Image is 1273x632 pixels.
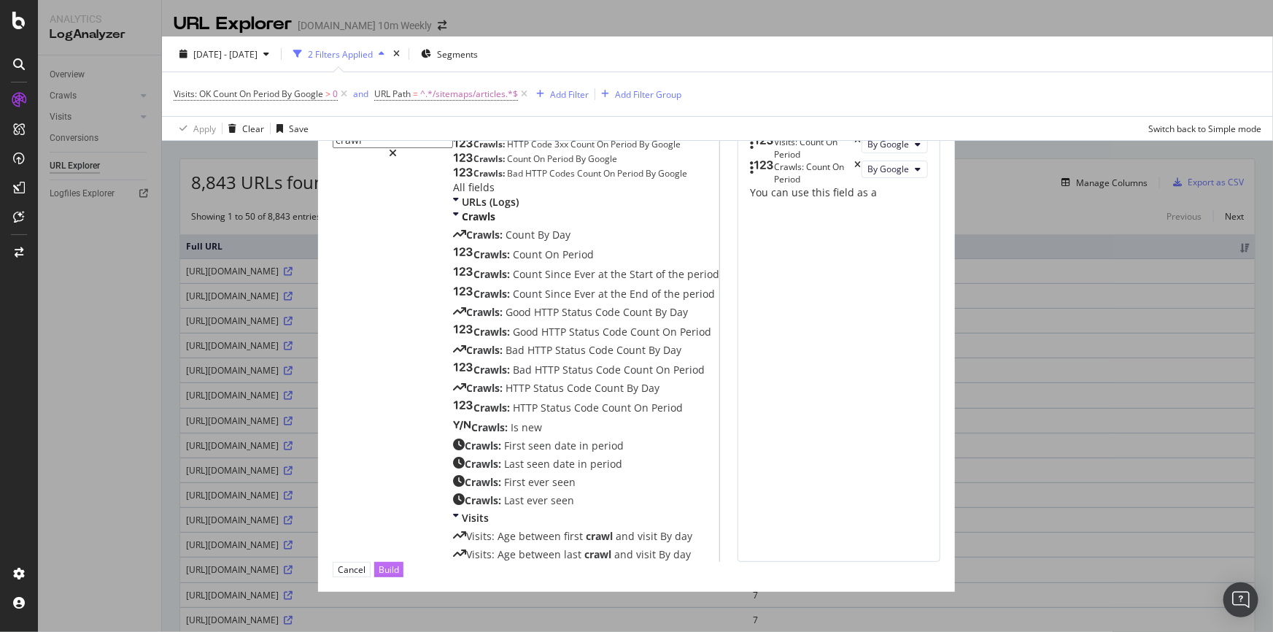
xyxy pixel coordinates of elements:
button: By Google [862,136,928,153]
span: seen [527,457,553,471]
span: Visits: OK Count On Period By Google [174,88,323,100]
span: of [651,287,664,301]
div: times [855,136,862,161]
span: Code [596,363,624,377]
span: Crawls: [466,228,506,242]
span: period [592,439,624,452]
span: Crawls: [465,493,504,507]
div: You can use this field as a [750,185,928,200]
span: Visits: [466,547,498,561]
span: By [627,381,641,395]
span: Google [658,167,687,180]
div: Save [289,123,309,135]
span: Day [670,305,688,319]
span: last [564,547,584,561]
span: Start [630,267,656,281]
span: On [533,153,547,165]
span: By [538,228,552,242]
span: between [519,529,564,543]
span: Crawls: [465,475,504,489]
span: Count [616,343,649,357]
div: Switch back to Simple mode [1148,123,1261,135]
span: 3xx [554,138,570,150]
span: Day [641,381,659,395]
span: Codes [549,167,577,180]
span: period [590,457,622,471]
span: Crawls: [473,325,513,339]
span: Count [624,363,656,377]
span: Since [545,267,574,281]
span: Crawls: [465,457,504,471]
span: ^.*/sitemaps/articles.*$ [420,84,518,104]
div: Clear [242,123,264,135]
span: Period [680,325,711,339]
span: HTTP [541,325,569,339]
span: End [630,287,651,301]
span: crawl [584,547,614,561]
span: By Google [868,138,910,150]
span: Period [617,167,646,180]
span: Day [552,228,570,242]
span: [DATE] - [DATE] [193,48,258,61]
span: Bad [507,167,525,180]
span: first [564,529,586,543]
span: in [578,457,590,471]
span: Count [602,401,634,415]
span: Crawls: [471,420,511,434]
span: period [683,287,715,301]
span: Bad [513,363,535,377]
span: HTTP [513,401,541,415]
span: visit [636,547,659,561]
span: Count [623,305,655,319]
span: Status [569,325,603,339]
span: (Logs) [490,195,519,209]
span: Period [611,138,639,150]
span: ever [527,493,551,507]
span: Last [504,457,527,471]
span: Status [541,401,574,415]
span: Ever [574,267,598,281]
span: By [660,529,675,543]
span: Code [603,325,630,339]
span: 0 [333,84,338,104]
span: Crawls: [473,267,513,281]
div: Visits: Count On Period [774,136,855,161]
span: Crawls: [473,167,507,180]
span: Crawls: [473,401,513,415]
div: Add Filter Group [615,88,681,101]
span: On [662,325,680,339]
span: By [649,343,663,357]
span: Period [562,247,594,261]
span: Status [533,381,567,395]
span: First [504,475,528,489]
span: Status [562,363,596,377]
div: Visits: Count On PeriodtimesBy Google [750,136,928,161]
span: Last [504,493,527,507]
span: HTTP [534,305,562,319]
span: Age [498,547,519,561]
span: On [545,247,562,261]
span: at [598,287,611,301]
span: Period [547,153,576,165]
span: URLs [462,195,490,209]
span: Count [630,325,662,339]
span: Code [589,343,616,357]
span: period [687,267,719,281]
span: By [639,138,651,150]
span: On [656,363,673,377]
div: Cancel [338,563,365,576]
button: Cancel [333,562,371,577]
span: Bad [506,343,527,357]
span: Code [595,305,623,319]
span: Count [506,228,538,242]
span: On [597,138,611,150]
span: Is [511,420,522,434]
span: On [603,167,617,180]
span: at [598,267,611,281]
span: Code [567,381,595,395]
span: Crawls: [466,381,506,395]
div: times [390,47,403,61]
span: HTTP [525,167,549,180]
span: Count [513,247,545,261]
span: By [576,153,588,165]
